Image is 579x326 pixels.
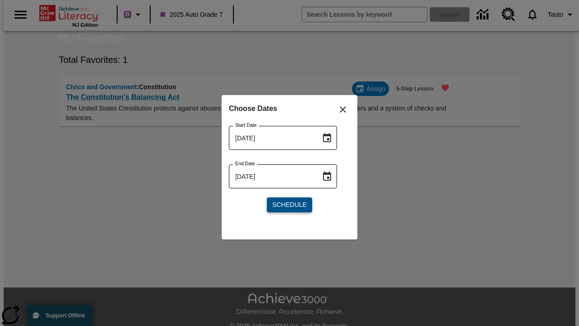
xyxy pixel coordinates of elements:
[229,126,314,150] input: MMMM-DD-YYYY
[229,102,350,115] h6: Choose Dates
[229,102,350,220] div: Choose date
[332,99,354,120] button: Close
[229,164,314,188] input: MMMM-DD-YYYY
[318,129,336,147] button: Choose date, selected date is Sep 3, 2025
[267,197,312,212] button: Schedule
[318,168,336,186] button: Choose date, selected date is Sep 3, 2025
[235,160,255,167] label: End Date
[235,122,256,129] label: Start Date
[272,200,307,210] span: Schedule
